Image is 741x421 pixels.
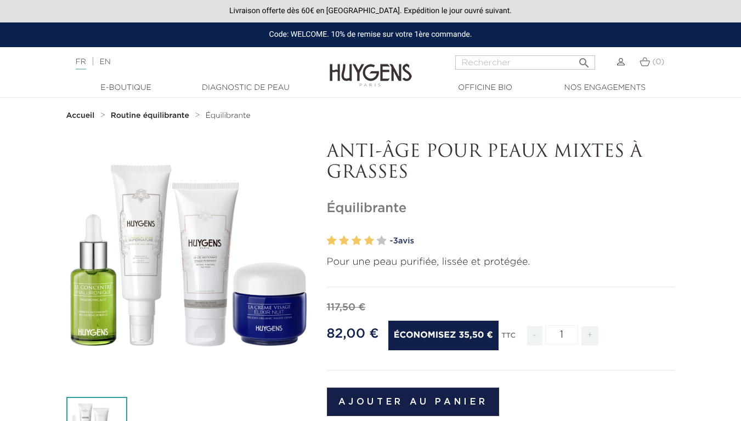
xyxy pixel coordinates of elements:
a: Routine équilibrante [111,111,192,120]
label: 5 [377,233,387,249]
a: FR [76,58,86,70]
p: ANTI-ÂGE POUR PEAUX MIXTES À GRASSES [327,142,675,184]
span: 3 [393,237,398,245]
h1: Équilibrante [327,201,675,217]
a: Nos engagements [550,82,660,94]
a: Équilibrante [205,111,250,120]
p: Pour une peau purifiée, lissée et protégée. [327,255,675,270]
label: 1 [327,233,337,249]
span: - [527,326,542,345]
label: 2 [339,233,349,249]
div: | [70,55,301,69]
strong: Accueil [66,112,95,120]
label: 4 [364,233,374,249]
span: 117,50 € [327,303,366,312]
div: TTC [501,324,516,354]
a: Officine Bio [431,82,540,94]
button:  [574,52,594,67]
input: Rechercher [455,55,595,70]
label: 3 [352,233,361,249]
button: Ajouter au panier [327,388,500,416]
span: 82,00 € [327,327,379,340]
span: (0) [652,58,664,66]
a: -3avis [390,233,675,249]
input: Quantité [545,325,578,344]
span: Équilibrante [205,112,250,120]
a: EN [99,58,110,66]
a: E-Boutique [71,82,181,94]
i:  [578,53,591,66]
span: Économisez 35,50 € [388,321,499,350]
a: Diagnostic de peau [191,82,301,94]
span: + [581,326,599,345]
a: Accueil [66,111,97,120]
strong: Routine équilibrante [111,112,189,120]
img: Huygens [330,46,412,88]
